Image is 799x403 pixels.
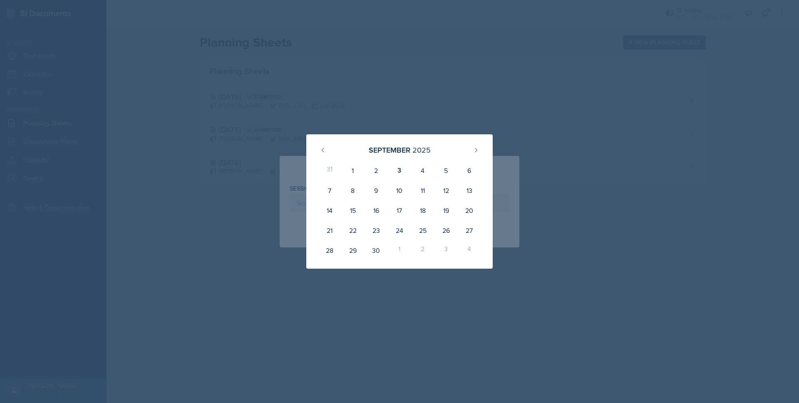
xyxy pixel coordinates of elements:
[341,240,365,260] div: 29
[388,220,411,240] div: 24
[458,200,481,220] div: 20
[458,240,481,260] div: 4
[365,180,388,200] div: 9
[318,240,341,260] div: 28
[434,200,458,220] div: 19
[341,161,365,180] div: 1
[365,240,388,260] div: 30
[458,220,481,240] div: 27
[458,161,481,180] div: 6
[318,200,341,220] div: 14
[434,220,458,240] div: 26
[318,161,341,180] div: 31
[411,220,434,240] div: 25
[412,144,431,156] div: 2025
[365,161,388,180] div: 2
[318,220,341,240] div: 21
[341,220,365,240] div: 22
[341,180,365,200] div: 8
[388,161,411,180] div: 3
[411,180,434,200] div: 11
[434,240,458,260] div: 3
[365,220,388,240] div: 23
[318,180,341,200] div: 7
[388,180,411,200] div: 10
[458,180,481,200] div: 13
[411,200,434,220] div: 18
[434,161,458,180] div: 5
[388,200,411,220] div: 17
[434,180,458,200] div: 12
[369,144,410,156] div: September
[411,240,434,260] div: 2
[365,200,388,220] div: 16
[388,240,411,260] div: 1
[411,161,434,180] div: 4
[341,200,365,220] div: 15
